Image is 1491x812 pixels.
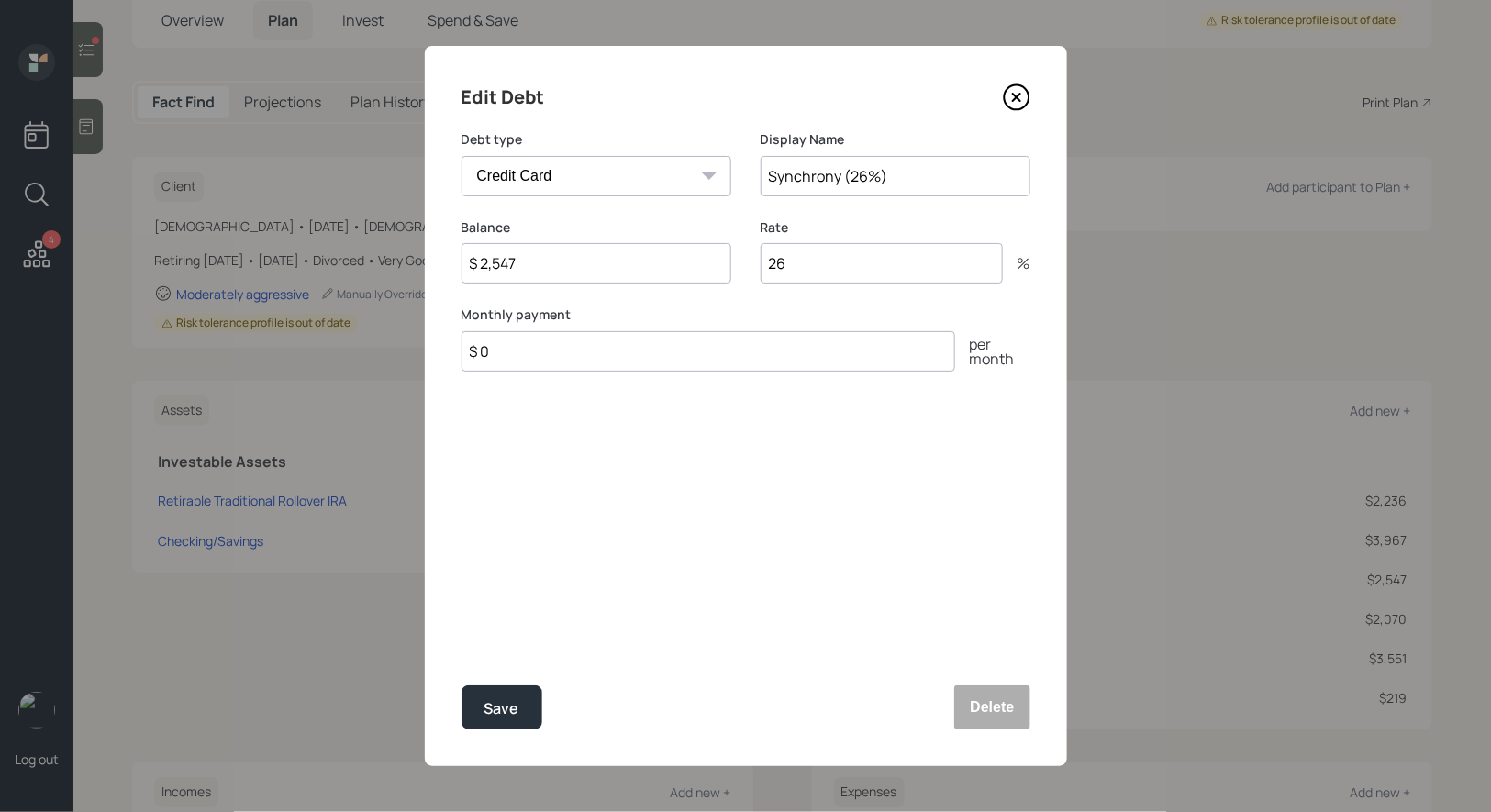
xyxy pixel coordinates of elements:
[462,83,545,112] h4: Edit Debt
[761,130,1030,149] label: Display Name
[761,218,1030,237] label: Rate
[954,685,1029,729] button: Delete
[484,696,519,721] div: Save
[462,130,731,149] label: Debt type
[462,218,731,237] label: Balance
[1003,256,1030,271] div: %
[462,306,1030,324] label: Monthly payment
[462,685,542,729] button: Save
[955,337,1030,366] div: per month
